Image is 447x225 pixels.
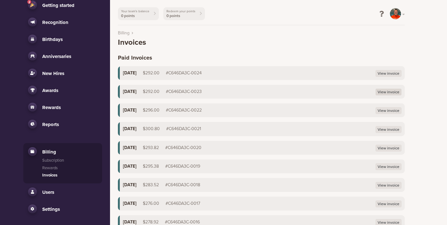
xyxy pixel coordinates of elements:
span: Users [42,189,54,195]
a: Your team's balance0 points [118,7,159,20]
span: $300.80 [143,127,160,131]
span: $296.00 [143,108,160,112]
a: Billing [28,147,97,156]
a: Rewards [28,103,97,112]
h4: [DATE] [123,220,136,224]
span: Anniversaries [42,54,71,59]
a: Users [28,187,97,196]
a: View invoice [375,182,402,189]
span: 0 points [166,14,195,18]
span: Getting started [42,3,74,8]
span: Settings [42,206,60,212]
a: Birthdays [28,35,97,43]
span: $278.92 [143,220,159,224]
span: #C646DA3C-0016 [165,220,200,224]
span: $293.82 [143,146,159,150]
span: #C646DA3C-0022 [166,108,202,112]
a: View invoice [375,107,402,114]
a: New Hires [28,69,97,78]
span: Awards [42,88,58,93]
a: Anniversaries [28,52,97,61]
span: 0 points [121,14,149,18]
a: Recognition [28,18,97,26]
a: View invoice [375,200,402,207]
a: 2Getting started [28,1,97,9]
span: Billing [42,149,56,155]
span: #C646DA3C-0019 [165,164,200,169]
span: $283.52 [143,183,159,187]
h4: [DATE] [123,89,136,94]
span: #C646DA3C-0018 [165,183,200,187]
a: Awards [28,86,97,95]
h4: [DATE] [123,164,136,169]
a: View invoice [375,163,402,170]
h4: [DATE] [123,127,136,131]
a: Invoices [42,172,97,179]
span: New Hires [42,71,64,76]
span: #C646DA3C-0024 [166,71,202,75]
a: Billing [118,30,130,36]
a: Settings [28,205,97,213]
a: View invoice [375,145,402,152]
a: Reports [28,120,97,129]
span: Recognition [42,20,68,25]
h1: Invoices [118,38,146,47]
span: #C646DA3C-0021 [166,127,201,131]
span: $295.38 [143,164,159,169]
a: View invoice [375,70,402,77]
span: $292.00 [143,89,160,94]
h4: [DATE] [123,71,136,75]
a: Redeem your points0 points [163,7,205,20]
a: Subscription [42,158,97,164]
span: #C646DA3C-0023 [166,89,202,94]
a: Rewards [42,165,97,171]
span: $292.00 [143,71,160,75]
span: Rewards [42,105,61,110]
a: View invoice [375,89,402,95]
span: #C646DA3C-0020 [165,146,201,150]
img: tada.a1a1420b.png [30,2,35,7]
h4: [DATE] [123,183,136,187]
h2: Paid Invoices [118,55,152,61]
span: $276.00 [143,201,159,206]
a: View invoice [375,126,402,133]
span: #C646DA3C-0017 [165,201,200,206]
span: Help [15,4,27,10]
span: Reports [42,122,59,127]
h4: [DATE] [123,201,136,206]
h4: [DATE] [123,108,136,112]
h4: [DATE] [123,146,136,150]
span: Birthdays [42,37,63,42]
